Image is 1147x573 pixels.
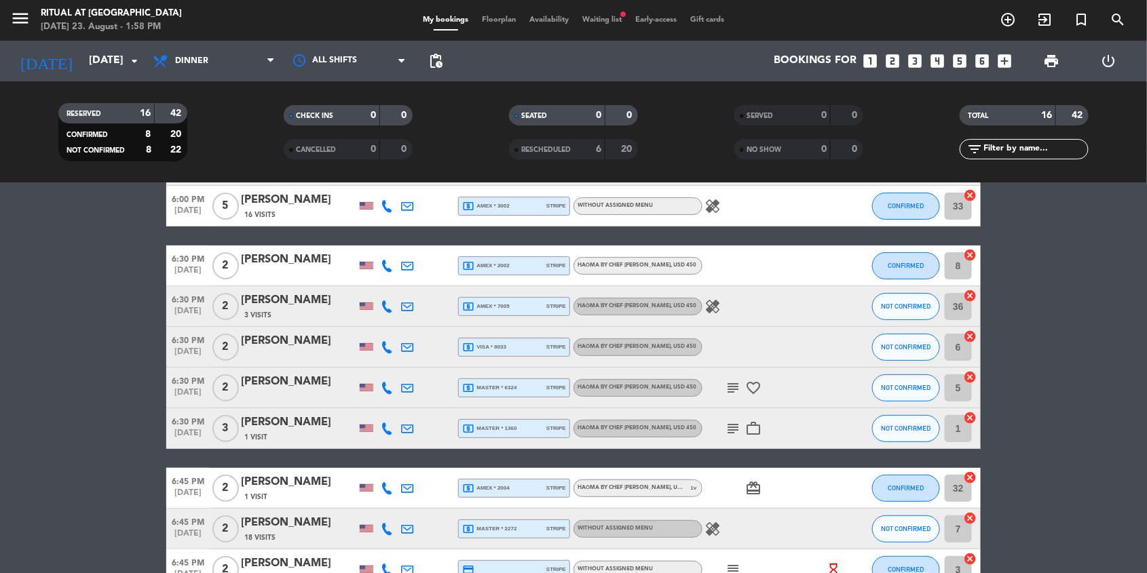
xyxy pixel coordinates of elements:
[521,146,571,153] span: RESCHEDULED
[166,513,210,529] span: 6:45 PM
[212,193,239,220] span: 5
[578,485,696,490] span: HAŌMA by Chef [PERSON_NAME]
[41,7,182,20] div: Ritual at [GEOGRAPHIC_DATA]
[882,302,931,310] span: NOT CONFIRMED
[166,291,210,307] span: 6:30 PM
[861,52,879,70] i: looks_one
[852,111,861,120] strong: 0
[244,310,271,321] span: 3 Visits
[882,525,931,532] span: NOT CONFIRMED
[10,8,31,28] i: menu
[244,432,267,443] span: 1 Visit
[244,532,276,543] span: 18 Visits
[212,374,239,401] span: 2
[462,300,474,313] i: local_atm
[1072,111,1086,120] strong: 42
[166,413,210,429] span: 6:30 PM
[166,206,210,222] span: [DATE]
[212,515,239,542] span: 2
[1100,53,1116,69] i: power_settings_new
[576,16,628,24] span: Waiting list
[963,330,977,343] i: cancel
[578,303,696,309] span: HAŌMA by Chef [PERSON_NAME]
[546,483,566,492] span: stripe
[212,415,239,442] span: 3
[546,383,566,392] span: stripe
[212,293,239,320] span: 2
[596,111,601,120] strong: 0
[126,53,143,69] i: arrow_drop_down
[241,251,356,269] div: [PERSON_NAME]
[685,480,702,496] span: v
[996,52,1013,70] i: add_box
[578,425,696,431] span: HAŌMA by Chef [PERSON_NAME]
[241,473,356,491] div: [PERSON_NAME]
[371,111,376,120] strong: 0
[872,334,940,361] button: NOT CONFIRMED
[622,144,635,154] strong: 20
[596,144,601,154] strong: 6
[521,113,547,119] span: SEATED
[462,482,474,494] i: local_atm
[671,303,696,309] span: , USD 450
[166,266,210,281] span: [DATE]
[546,302,566,311] span: stripe
[906,52,924,70] i: looks_3
[628,16,683,24] span: Early-access
[872,515,940,542] button: NOT CONFIRMED
[671,344,696,349] span: , USD 450
[41,20,182,34] div: [DATE] 23. August - 1:58 PM
[462,523,474,535] i: local_atm
[968,113,989,119] span: TOTAL
[244,492,267,502] span: 1 Visit
[725,420,741,437] i: subject
[725,380,741,396] i: subject
[171,145,185,155] strong: 22
[821,144,827,154] strong: 0
[212,334,239,361] span: 2
[212,252,239,279] span: 2
[462,341,474,353] i: local_atm
[1041,111,1052,120] strong: 16
[888,202,924,210] span: CONFIRMED
[462,260,510,272] span: amex * 2002
[462,200,474,212] i: local_atm
[241,555,356,572] div: [PERSON_NAME]
[578,262,696,268] span: HAŌMA by Chef [PERSON_NAME]
[296,146,336,153] span: CANCELLED
[166,473,210,488] span: 6:45 PM
[67,111,101,117] span: RESERVED
[166,554,210,570] span: 6:45 PM
[973,52,991,70] i: looks_6
[171,130,185,139] strong: 20
[462,200,510,212] span: amex * 3002
[145,130,151,139] strong: 8
[296,113,333,119] span: CHECK INS
[983,142,1088,157] input: Filter by name...
[578,344,696,349] span: HAŌMA by Chef [PERSON_NAME]
[462,523,517,535] span: master * 2272
[872,293,940,320] button: NOT CONFIRMED
[963,471,977,484] i: cancel
[244,210,276,220] span: 16 Visits
[241,191,356,209] div: [PERSON_NAME]
[882,384,931,391] span: NOT CONFIRMED
[10,8,31,33] button: menu
[882,343,931,351] span: NOT CONFIRMED
[872,415,940,442] button: NOT CONFIRMED
[166,372,210,388] span: 6:30 PM
[212,475,239,502] span: 2
[1043,53,1059,69] span: print
[872,252,940,279] button: CONFIRMED
[627,111,635,120] strong: 0
[241,332,356,350] div: [PERSON_NAME]
[1080,41,1137,81] div: LOG OUT
[774,55,857,67] span: Bookings for
[888,566,924,573] span: CONFIRMED
[171,108,185,118] strong: 42
[462,300,510,313] span: amex * 7005
[691,483,694,492] span: 1
[402,144,410,154] strong: 0
[882,424,931,432] span: NOT CONFIRMED
[166,332,210,347] span: 6:30 PM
